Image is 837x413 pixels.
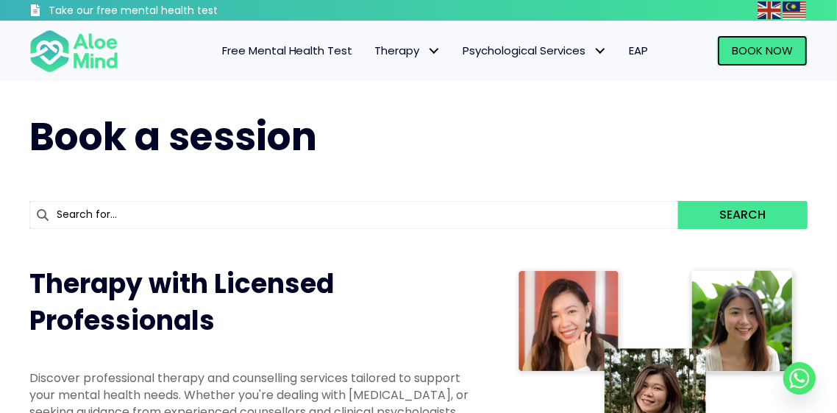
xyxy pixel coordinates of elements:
a: Psychological ServicesPsychological Services: submenu [452,35,619,66]
h3: Take our free mental health test [49,4,271,18]
span: Psychological Services [463,43,608,58]
input: Search for... [29,201,678,229]
span: Therapy: submenu [424,40,445,62]
a: English [758,1,783,18]
a: Book Now [717,35,808,66]
span: EAP [630,43,649,58]
a: Take our free mental health test [29,4,271,21]
img: ms [783,1,806,19]
button: Search [678,201,808,229]
span: Psychological Services: submenu [590,40,611,62]
span: Book Now [732,43,793,58]
span: Free Mental Health Test [222,43,353,58]
a: Malay [783,1,808,18]
span: Book a session [29,110,317,163]
a: EAP [619,35,660,66]
span: Therapy with Licensed Professionals [29,265,334,339]
a: Whatsapp [783,362,816,395]
a: Free Mental Health Test [211,35,364,66]
nav: Menu [133,35,660,66]
img: en [758,1,781,19]
img: Aloe mind Logo [29,29,118,74]
a: TherapyTherapy: submenu [364,35,452,66]
span: Therapy [375,43,441,58]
